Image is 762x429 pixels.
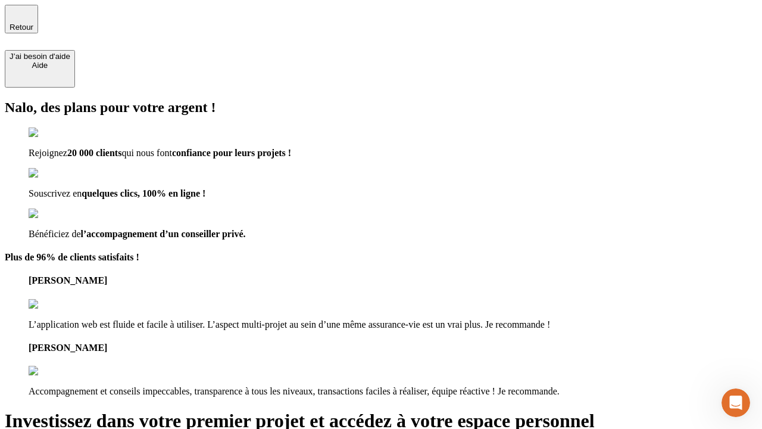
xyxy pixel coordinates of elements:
img: reviews stars [29,299,88,310]
img: checkmark [29,128,80,138]
span: Bénéficiez de [29,229,81,239]
img: reviews stars [29,366,88,377]
span: Souscrivez en [29,188,82,198]
p: L’application web est fluide et facile à utiliser. L’aspect multi-projet au sein d’une même assur... [29,319,757,330]
iframe: Intercom live chat [722,388,750,417]
span: Retour [10,23,33,32]
button: Retour [5,5,38,33]
button: J’ai besoin d'aideAide [5,50,75,88]
span: Rejoignez [29,148,67,158]
span: l’accompagnement d’un conseiller privé. [81,229,246,239]
div: Aide [10,61,70,70]
img: checkmark [29,209,80,219]
h2: Nalo, des plans pour votre argent ! [5,100,757,116]
h4: [PERSON_NAME] [29,343,757,353]
h4: Plus de 96% de clients satisfaits ! [5,252,757,263]
p: Accompagnement et conseils impeccables, transparence à tous les niveaux, transactions faciles à r... [29,386,757,397]
span: quelques clics, 100% en ligne ! [82,188,205,198]
span: confiance pour leurs projets ! [172,148,291,158]
span: qui nous font [121,148,171,158]
span: 20 000 clients [67,148,122,158]
h4: [PERSON_NAME] [29,275,757,286]
img: checkmark [29,168,80,179]
div: J’ai besoin d'aide [10,52,70,61]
